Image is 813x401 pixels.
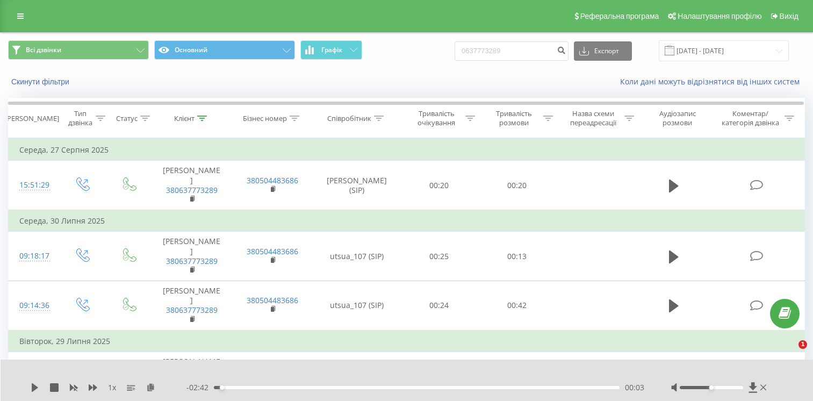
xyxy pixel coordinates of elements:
span: 1 [798,340,807,349]
div: 09:14:36 [19,295,47,316]
a: 380504483686 [247,246,298,256]
span: Всі дзвінки [26,46,61,54]
div: Співробітник [327,114,371,123]
span: 1 x [108,382,116,393]
td: 00:42 [478,281,556,331]
td: 00:24 [400,281,478,331]
td: utsua_107 (SIP) [313,281,400,331]
a: 380637773289 [166,305,218,315]
a: 380504483686 [247,175,298,185]
td: 00:20 [478,161,556,210]
td: 00:25 [400,232,478,281]
button: Експорт [574,41,632,61]
div: Назва схеми переадресації [565,109,622,127]
div: Тривалість розмови [487,109,541,127]
div: 15:51:29 [19,175,47,196]
div: [PERSON_NAME] [5,114,59,123]
span: Вихід [780,12,798,20]
td: Середа, 27 Серпня 2025 [9,139,805,161]
span: Налаштування профілю [678,12,761,20]
div: Accessibility label [220,385,224,390]
span: 00:03 [625,382,644,393]
div: Клієнт [174,114,195,123]
button: Основний [154,40,295,60]
td: [PERSON_NAME] [152,281,232,331]
td: [PERSON_NAME] [152,161,232,210]
a: Коли дані можуть відрізнятися вiд інших систем [620,76,805,87]
td: 00:20 [400,161,478,210]
button: Скинути фільтри [8,77,75,87]
div: Тривалість очікування [410,109,463,127]
div: Тип дзвінка [68,109,93,127]
div: Accessibility label [709,385,714,390]
a: 380637773289 [166,185,218,195]
td: Середа, 30 Липня 2025 [9,210,805,232]
a: 380504483686 [247,295,298,305]
span: - 02:42 [186,382,214,393]
div: 09:18:17 [19,246,47,267]
td: [PERSON_NAME] [152,232,232,281]
td: Вівторок, 29 Липня 2025 [9,331,805,352]
a: 380637773289 [166,256,218,266]
button: Всі дзвінки [8,40,149,60]
button: Графік [300,40,362,60]
div: Статус [116,114,138,123]
div: Аудіозапис розмови [646,109,709,127]
td: 00:13 [478,232,556,281]
span: Графік [321,46,342,54]
span: Реферальна програма [580,12,659,20]
td: [PERSON_NAME] (SIP) [313,161,400,210]
div: Бізнес номер [243,114,287,123]
td: utsua_107 (SIP) [313,232,400,281]
input: Пошук за номером [455,41,569,61]
iframe: Intercom live chat [776,340,802,366]
div: Коментар/категорія дзвінка [719,109,782,127]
